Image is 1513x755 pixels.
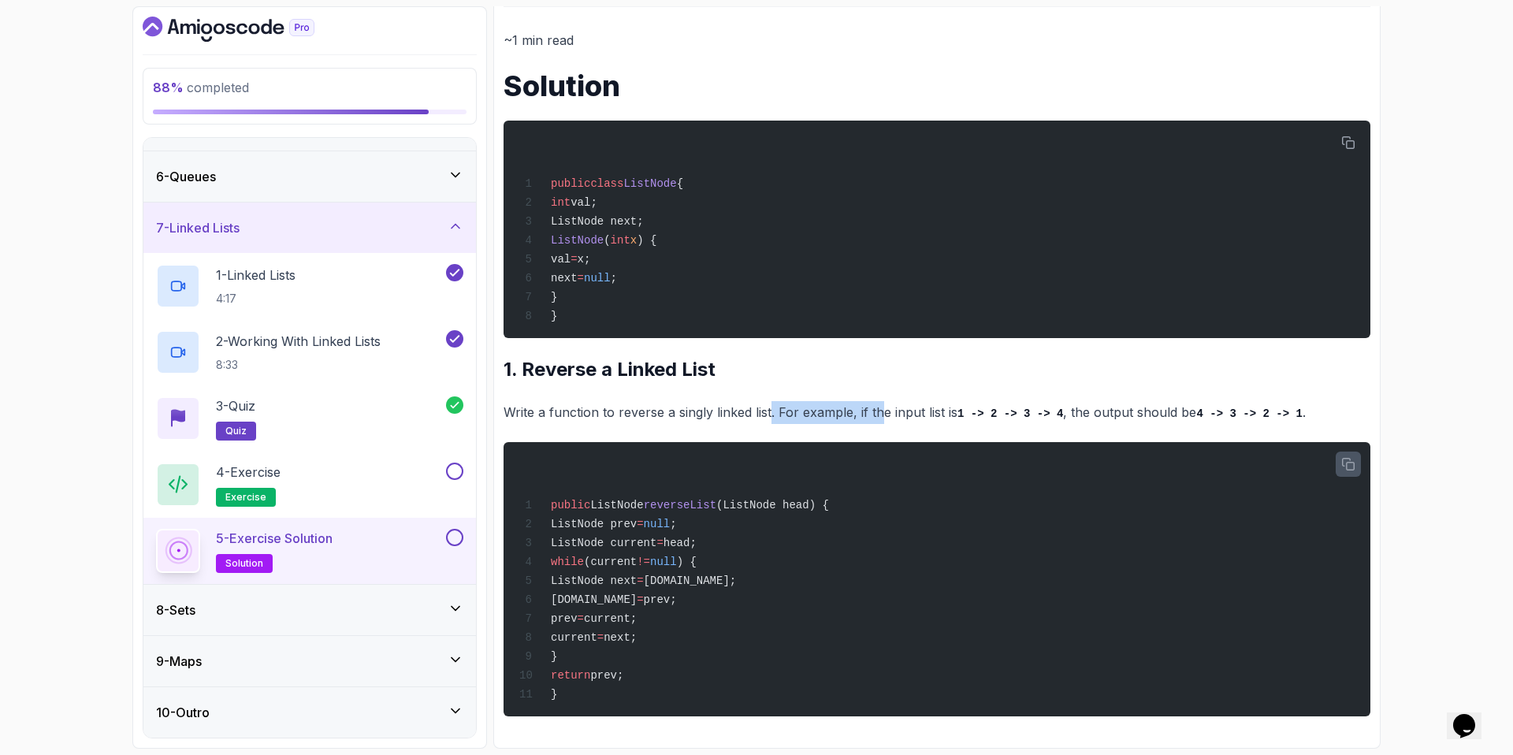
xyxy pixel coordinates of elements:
[216,357,381,373] p: 8:33
[551,499,590,511] span: public
[623,177,676,190] span: ListNode
[156,463,463,507] button: 4-Exerciseexercise
[143,17,351,42] a: Dashboard
[644,593,677,606] span: prev;
[143,687,476,738] button: 10-Outro
[156,330,463,374] button: 2-Working With Linked Lists8:33
[584,272,611,285] span: null
[670,518,676,530] span: ;
[590,499,643,511] span: ListNode
[716,499,829,511] span: (ListNode head) {
[604,631,637,644] span: next;
[644,518,671,530] span: null
[551,215,644,228] span: ListNode next;
[551,631,597,644] span: current
[656,537,663,549] span: =
[551,669,590,682] span: return
[551,177,590,190] span: public
[644,499,716,511] span: reverseList
[578,253,591,266] span: x;
[216,463,281,482] p: 4 - Exercise
[578,612,584,625] span: =
[650,556,677,568] span: null
[604,234,610,247] span: (
[153,80,184,95] span: 88 %
[216,332,381,351] p: 2 - Working With Linked Lists
[637,556,650,568] span: !=
[225,425,247,437] span: quiz
[551,593,637,606] span: [DOMAIN_NAME]
[1447,692,1497,739] iframe: chat widget
[551,537,656,549] span: ListNode current
[156,601,195,619] h3: 8 - Sets
[637,575,643,587] span: =
[143,636,476,686] button: 9-Maps
[571,196,597,209] span: val;
[551,556,584,568] span: while
[637,593,643,606] span: =
[551,650,557,663] span: }
[590,177,623,190] span: class
[216,266,296,285] p: 1 - Linked Lists
[143,151,476,202] button: 6-Queues
[504,29,1370,51] p: ~1 min read
[597,631,604,644] span: =
[611,272,617,285] span: ;
[677,556,697,568] span: ) {
[584,556,637,568] span: (current
[143,585,476,635] button: 8-Sets
[551,253,571,266] span: val
[630,234,637,247] span: x
[551,234,604,247] span: ListNode
[153,80,249,95] span: completed
[551,310,557,322] span: }
[551,196,571,209] span: int
[156,703,210,722] h3: 10 - Outro
[156,218,240,237] h3: 7 - Linked Lists
[664,537,697,549] span: head;
[677,177,683,190] span: {
[571,253,577,266] span: =
[551,272,578,285] span: next
[637,518,643,530] span: =
[957,407,1063,420] code: 1 -> 2 -> 3 -> 4
[225,557,263,570] span: solution
[504,357,1370,382] h2: 1. Reverse a Linked List
[1196,407,1302,420] code: 4 -> 3 -> 2 -> 1
[156,264,463,308] button: 1-Linked Lists4:17
[143,203,476,253] button: 7-Linked Lists
[551,518,637,530] span: ListNode prev
[551,612,578,625] span: prev
[216,529,333,548] p: 5 - Exercise Solution
[551,575,637,587] span: ListNode next
[590,669,623,682] span: prev;
[225,491,266,504] span: exercise
[551,291,557,303] span: }
[644,575,737,587] span: [DOMAIN_NAME];
[216,291,296,307] p: 4:17
[156,167,216,186] h3: 6 - Queues
[156,652,202,671] h3: 9 - Maps
[156,396,463,441] button: 3-Quizquiz
[584,612,637,625] span: current;
[504,70,1370,102] h1: Solution
[216,396,255,415] p: 3 - Quiz
[637,234,656,247] span: ) {
[551,688,557,701] span: }
[504,401,1370,424] p: Write a function to reverse a singly linked list. For example, if the input list is , the output ...
[611,234,630,247] span: int
[156,529,463,573] button: 5-Exercise Solutionsolution
[578,272,584,285] span: =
